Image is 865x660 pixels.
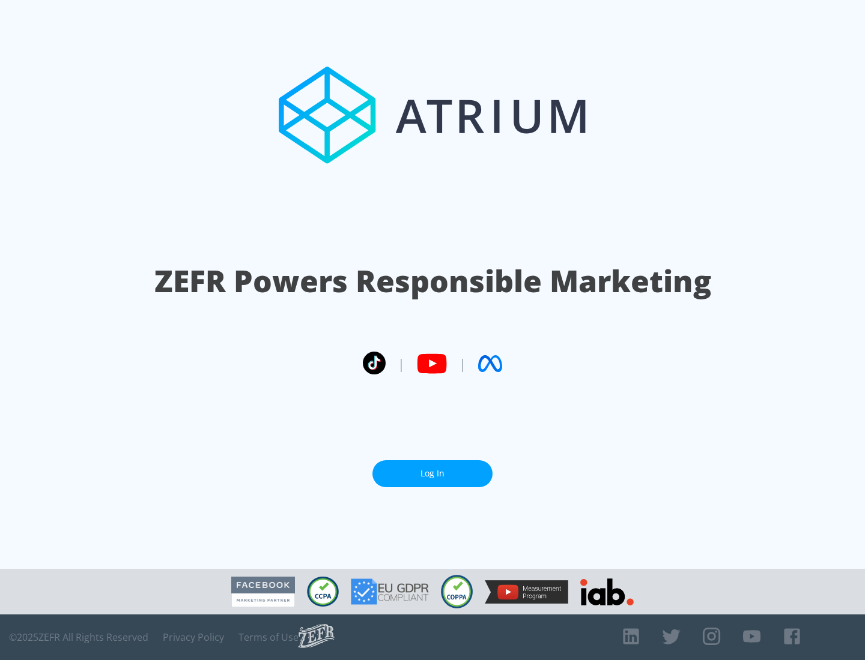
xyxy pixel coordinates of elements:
img: Facebook Marketing Partner [231,577,295,607]
span: © 2025 ZEFR All Rights Reserved [9,631,148,643]
img: GDPR Compliant [351,578,429,605]
img: COPPA Compliant [441,575,473,608]
img: CCPA Compliant [307,577,339,607]
a: Privacy Policy [163,631,224,643]
img: YouTube Measurement Program [485,580,568,604]
h1: ZEFR Powers Responsible Marketing [154,260,711,302]
img: IAB [580,578,634,605]
span: | [459,355,466,373]
a: Terms of Use [238,631,299,643]
span: | [398,355,405,373]
a: Log In [372,460,493,487]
